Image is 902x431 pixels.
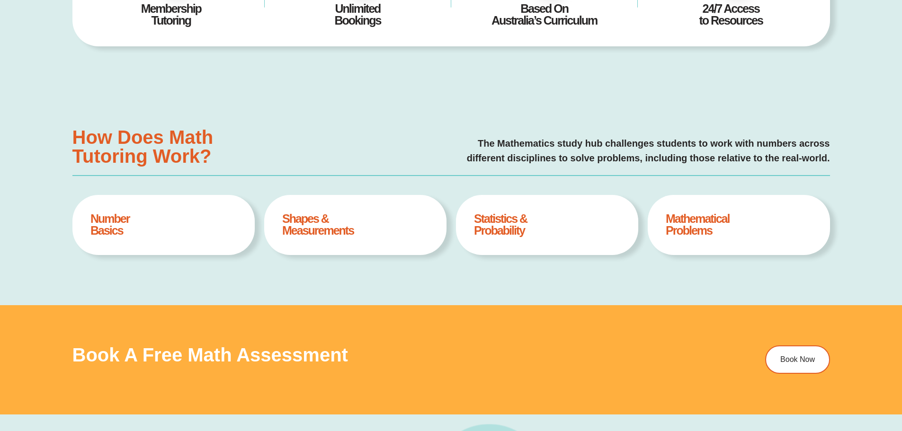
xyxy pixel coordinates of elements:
h4: Based On Australia’s Curriculum [465,3,624,26]
h3: Book a Free Math Assessment [72,345,671,364]
button: Draw [255,1,268,14]
button: Add or edit images [268,1,281,14]
h3: How Does Math Tutoring Work? [72,128,245,166]
h4: Shapes & Measurements [282,213,428,237]
h4: Statistics & Probability [474,213,620,237]
span: of ⁨0⁩ [99,1,114,14]
h4: Membership Tutoring [92,3,250,26]
h4: Number Basics [90,213,236,237]
h4: Mathematical Problems [666,213,812,237]
button: Text [241,1,255,14]
iframe: Chat Widget [744,324,902,431]
h4: 24/7 Access to Resources [652,3,810,26]
h4: Unlimited Bookings [279,3,437,26]
p: The Mathematics study hub challenges students to work with numbers across different disciplines t... [254,136,830,166]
